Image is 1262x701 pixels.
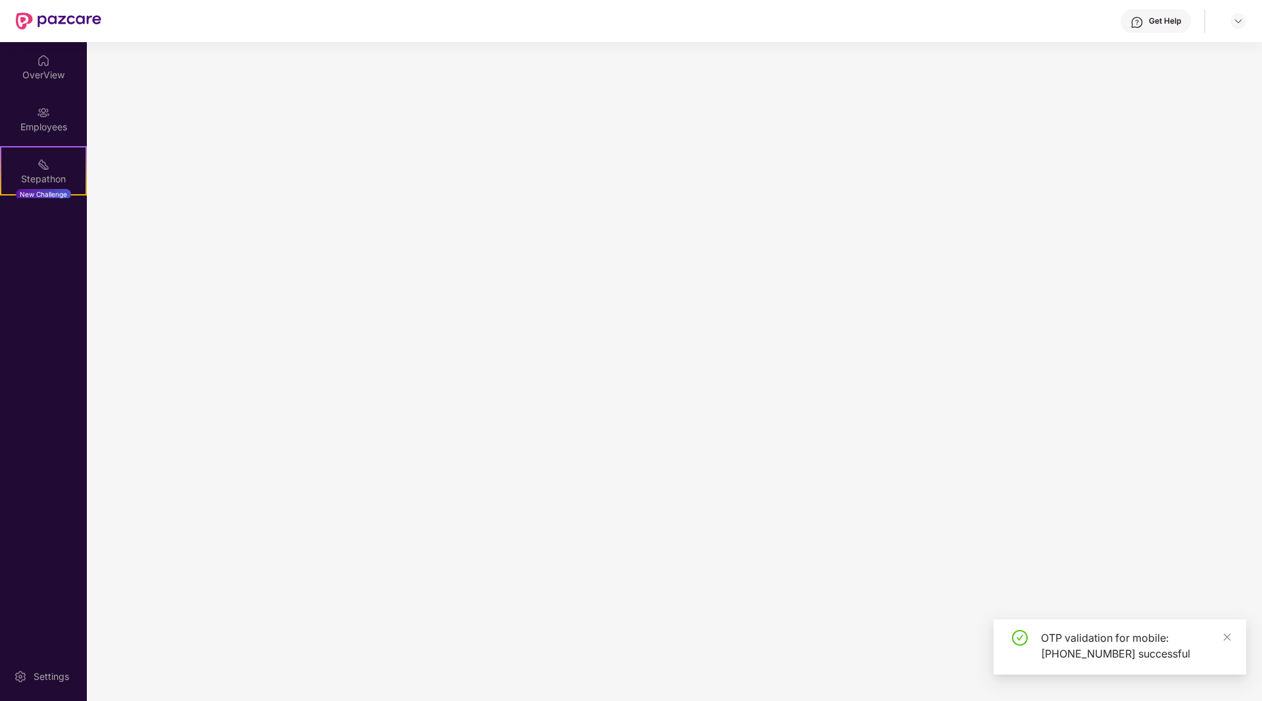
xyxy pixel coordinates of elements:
div: New Challenge [16,189,71,199]
div: Settings [30,670,73,683]
img: svg+xml;base64,PHN2ZyBpZD0iRHJvcGRvd24tMzJ4MzIiIHhtbG5zPSJodHRwOi8vd3d3LnczLm9yZy8yMDAwL3N2ZyIgd2... [1233,16,1244,26]
img: svg+xml;base64,PHN2ZyBpZD0iU2V0dGluZy0yMHgyMCIgeG1sbnM9Imh0dHA6Ly93d3cudzMub3JnLzIwMDAvc3ZnIiB3aW... [14,670,27,683]
img: svg+xml;base64,PHN2ZyB4bWxucz0iaHR0cDovL3d3dy53My5vcmcvMjAwMC9zdmciIHdpZHRoPSIyMSIgaGVpZ2h0PSIyMC... [37,158,50,171]
span: close [1223,633,1232,642]
div: OTP validation for mobile: [PHONE_NUMBER] successful [1041,630,1230,662]
img: svg+xml;base64,PHN2ZyBpZD0iSGVscC0zMngzMiIgeG1sbnM9Imh0dHA6Ly93d3cudzMub3JnLzIwMDAvc3ZnIiB3aWR0aD... [1130,16,1144,29]
div: Stepathon [1,172,86,186]
span: check-circle [1012,630,1028,646]
img: svg+xml;base64,PHN2ZyBpZD0iSG9tZSIgeG1sbnM9Imh0dHA6Ly93d3cudzMub3JnLzIwMDAvc3ZnIiB3aWR0aD0iMjAiIG... [37,54,50,67]
img: New Pazcare Logo [16,13,101,30]
div: Get Help [1149,16,1181,26]
img: svg+xml;base64,PHN2ZyBpZD0iRW1wbG95ZWVzIiB4bWxucz0iaHR0cDovL3d3dy53My5vcmcvMjAwMC9zdmciIHdpZHRoPS... [37,106,50,119]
